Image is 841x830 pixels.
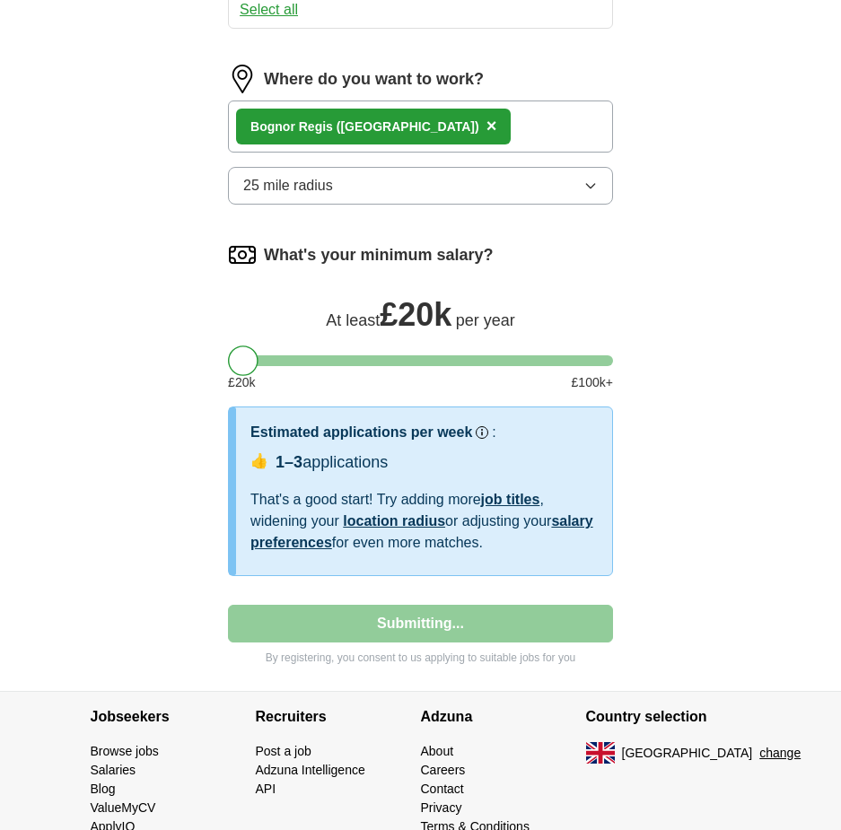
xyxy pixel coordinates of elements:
[421,800,462,815] a: Privacy
[256,763,365,777] a: Adzuna Intelligence
[243,175,333,197] span: 25 mile radius
[250,489,598,554] div: That's a good start! Try adding more , widening your or adjusting your for even more matches.
[250,450,268,472] span: 👍
[421,763,466,777] a: Careers
[91,782,116,796] a: Blog
[228,65,257,93] img: location.png
[481,492,540,507] a: job titles
[250,119,333,134] strong: Bognor Regis
[421,782,464,796] a: Contact
[91,763,136,777] a: Salaries
[622,744,753,763] span: [GEOGRAPHIC_DATA]
[486,116,497,135] span: ×
[256,744,311,758] a: Post a job
[456,311,515,329] span: per year
[91,744,159,758] a: Browse jobs
[228,650,613,666] p: By registering, you consent to us applying to suitable jobs for you
[228,240,257,269] img: salary.png
[759,744,801,763] button: change
[264,243,493,267] label: What's your minimum salary?
[250,513,593,550] a: salary preferences
[250,422,472,443] h3: Estimated applications per week
[276,450,388,475] div: applications
[343,513,445,529] a: location radius
[256,782,276,796] a: API
[228,605,613,642] button: Submitting...
[276,453,302,471] span: 1–3
[380,296,451,333] span: £ 20k
[421,744,454,758] a: About
[337,119,479,134] span: ([GEOGRAPHIC_DATA])
[228,167,613,205] button: 25 mile radius
[264,67,484,92] label: Where do you want to work?
[326,311,380,329] span: At least
[91,800,156,815] a: ValueMyCV
[586,692,751,742] h4: Country selection
[492,422,495,443] h3: :
[586,742,615,764] img: UK flag
[228,373,255,392] span: £ 20 k
[486,113,497,140] button: ×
